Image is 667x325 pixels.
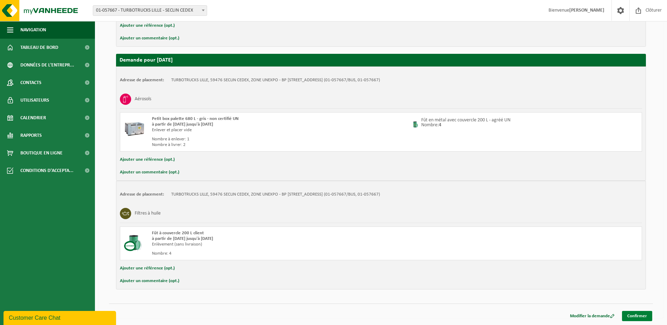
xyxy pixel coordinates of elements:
[152,236,213,241] strong: à partir de [DATE] jusqu'à [DATE]
[152,142,409,148] div: Nombre à livrer: 2
[4,310,117,325] iframe: chat widget
[569,8,604,13] strong: [PERSON_NAME]
[120,276,179,286] button: Ajouter un commentaire (opt.)
[20,39,58,56] span: Tableau de bord
[20,144,63,162] span: Boutique en ligne
[421,118,511,123] p: Fût en métal avec couvercle 200 L - agréé UN
[171,77,380,83] td: TURBOTRUCKS LILLE, 59476 SECLIN CEDEX, ZONE UNEXPO - BP [STREET_ADDRESS] (01-057667/BUS, 01-057667)
[120,57,173,63] strong: Demande pour [DATE]
[152,122,213,127] strong: à partir de [DATE] jusqu'à [DATE]
[135,94,151,105] h3: Aérosols
[565,311,620,321] a: Modifier la demande
[93,5,207,16] span: 01-057667 - TURBOTRUCKS LILLE - SECLIN CEDEX
[421,123,511,128] p: Nombre:
[93,6,207,15] span: 01-057667 - TURBOTRUCKS LILLE - SECLIN CEDEX
[120,168,179,177] button: Ajouter un commentaire (opt.)
[152,116,239,121] span: Petit box palette 680 L - gris - non certifié UN
[120,78,164,82] strong: Adresse de placement:
[120,21,175,30] button: Ajouter une référence (opt.)
[120,192,164,197] strong: Adresse de placement:
[152,127,409,133] div: Enlever et placer vide
[20,91,49,109] span: Utilisateurs
[622,311,652,321] a: Confirmer
[411,120,419,128] img: 01-000241
[120,34,179,43] button: Ajouter un commentaire (opt.)
[120,264,175,273] button: Ajouter une référence (opt.)
[20,127,42,144] span: Rapports
[20,56,74,74] span: Données de l'entrepr...
[120,155,175,164] button: Ajouter une référence (opt.)
[439,122,441,128] strong: 4
[20,109,46,127] span: Calendrier
[152,136,409,142] div: Nombre à enlever: 1
[135,208,161,219] h3: Filtres à huile
[20,74,41,91] span: Contacts
[152,242,409,247] div: Enlèvement (sans livraison)
[171,192,380,197] td: TURBOTRUCKS LILLE, 59476 SECLIN CEDEX, ZONE UNEXPO - BP [STREET_ADDRESS] (01-057667/BUS, 01-057667)
[20,162,73,179] span: Conditions d'accepta...
[124,230,145,251] img: PB-OT-0200-CU.png
[152,231,204,235] span: Fût à couvercle 200 L client
[152,251,409,256] div: Nombre: 4
[20,21,46,39] span: Navigation
[124,116,145,137] img: PB-LB-0680-HPE-GY-01.png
